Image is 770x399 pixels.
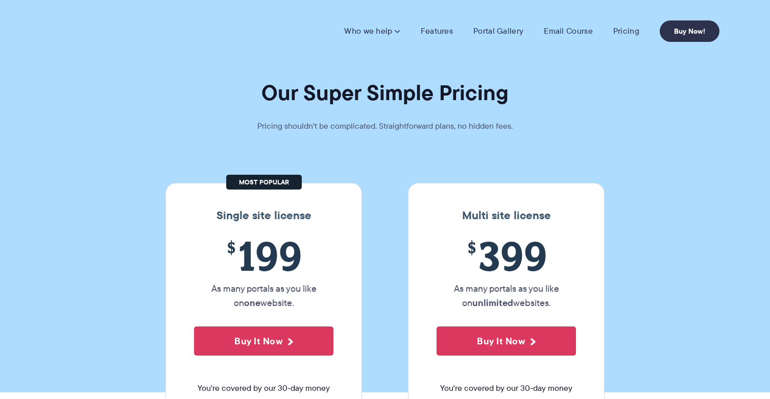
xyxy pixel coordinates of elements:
h3: Multi site license [419,209,594,222]
span: 199 [194,232,333,279]
h3: Single site license [176,209,351,222]
a: Pricing [613,26,639,36]
p: As many portals as you like on website. [194,281,333,310]
a: Portal Gallery [473,26,523,36]
strong: unlimited [472,296,513,310]
button: Buy It Now [437,326,576,356]
p: As many portals as you like on websites. [437,281,576,310]
button: Buy It Now [194,326,333,356]
a: Features [421,26,453,36]
a: Who we help [344,26,400,36]
strong: one [244,296,260,310]
p: Pricing shouldn't be complicated. Straightforward plans, no hidden fees. [232,119,538,133]
a: Email Course [544,26,593,36]
span: 399 [437,232,576,279]
a: Buy Now! [660,20,719,42]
